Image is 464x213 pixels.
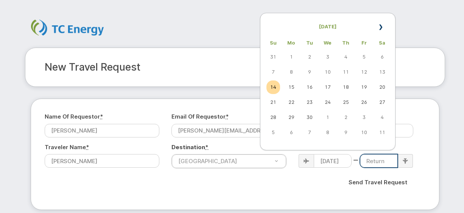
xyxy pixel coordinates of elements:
label: Name of Requestor [45,113,103,120]
td: 28 [266,111,280,124]
abbr: required [226,113,229,120]
h2: New Travel Request [45,62,425,73]
td: 6 [285,126,298,139]
th: Th [339,37,353,49]
td: 21 [266,96,280,109]
input: Send Travel Request [342,174,414,190]
th: Fr [357,37,371,49]
abbr: required [205,144,209,151]
td: 4 [339,50,353,64]
iframe: Messenger Launcher [431,180,458,207]
td: 16 [303,80,316,94]
td: 5 [357,50,371,64]
label: Traveler Name [45,143,89,151]
td: 1 [285,50,298,64]
abbr: required [100,113,103,120]
th: » [375,18,389,36]
th: Sa [375,37,389,49]
td: 1 [321,111,335,124]
span: [GEOGRAPHIC_DATA] [174,157,237,165]
td: 10 [357,126,371,139]
td: 8 [285,65,298,79]
td: 4 [375,111,389,124]
th: Tu [303,37,316,49]
td: 3 [357,111,371,124]
td: 23 [303,96,316,109]
input: Return [360,154,398,168]
a: [GEOGRAPHIC_DATA] [172,154,286,168]
abbr: required [361,144,365,151]
td: 20 [375,80,389,94]
th: [DATE] [285,18,371,36]
td: 27 [375,96,389,109]
td: 22 [285,96,298,109]
td: 9 [339,126,353,139]
img: TC Energy [31,20,104,35]
td: 14 [266,80,280,94]
td: 3 [321,50,335,64]
td: 15 [285,80,298,94]
td: 17 [321,80,335,94]
td: 31 [266,50,280,64]
td: 25 [339,96,353,109]
th: Su [266,37,280,49]
td: 2 [303,50,316,64]
label: Email of Requestor [171,113,229,120]
td: 11 [339,65,353,79]
td: 7 [303,126,316,139]
td: 24 [321,96,335,109]
input: Departure [314,154,352,168]
td: 26 [357,96,371,109]
td: 13 [375,65,389,79]
td: 12 [357,65,371,79]
td: 6 [375,50,389,64]
td: 2 [339,111,353,124]
td: 29 [285,111,298,124]
td: 11 [375,126,389,139]
th: We [321,37,335,49]
td: 9 [303,65,316,79]
td: 19 [357,80,371,94]
td: 5 [266,126,280,139]
td: 7 [266,65,280,79]
td: 30 [303,111,316,124]
td: 18 [339,80,353,94]
td: 10 [321,65,335,79]
abbr: required [86,144,89,151]
td: 8 [321,126,335,139]
label: Destination [171,143,209,151]
th: Mo [285,37,298,49]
